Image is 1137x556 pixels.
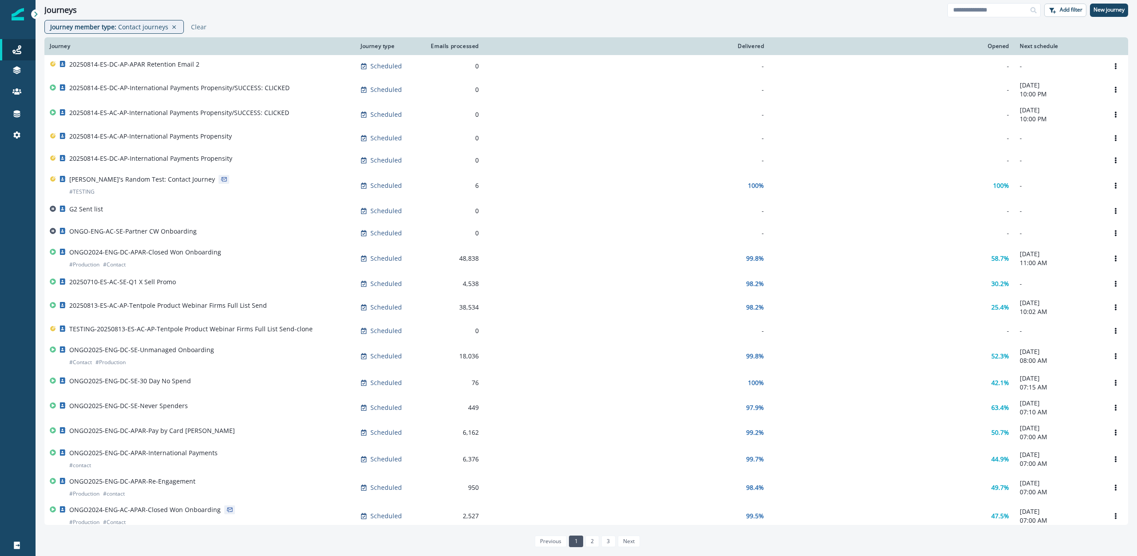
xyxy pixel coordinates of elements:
[69,278,176,286] p: 20250710-ES-AC-SE-Q1 X Sell Promo
[1109,277,1123,290] button: Options
[44,420,1128,445] a: ONGO2025-ENG-DC-APAR-Pay by Card [PERSON_NAME]Scheduled6,16299.2%50.7%[DATE]07:00 AMOptions
[1109,401,1123,414] button: Options
[44,5,77,15] h1: Journeys
[1109,349,1123,363] button: Options
[69,377,191,385] p: ONGO2025-ENG-DC-SE-30 Day No Spend
[427,254,479,263] div: 48,838
[1020,229,1098,238] p: -
[1020,250,1098,258] p: [DATE]
[746,512,764,520] p: 99.5%
[1020,181,1098,190] p: -
[489,43,764,50] div: Delivered
[1020,383,1098,392] p: 07:15 AM
[1020,43,1098,50] div: Next schedule
[44,244,1128,273] a: ONGO2024-ENG-DC-APAR-Closed Won Onboarding#Production#ContactScheduled48,83899.8%58.7%[DATE]11:00...
[44,102,1128,127] a: 20250814-ES-AC-AP-International Payments Propensity/SUCCESS: CLICKEDScheduled0--[DATE]10:00 PMOpt...
[50,22,116,32] p: Journey member type :
[69,426,235,435] p: ONGO2025-ENG-DC-APAR-Pay by Card [PERSON_NAME]
[1020,488,1098,496] p: 07:00 AM
[489,85,764,94] div: -
[1020,307,1098,316] p: 10:02 AM
[1109,324,1123,338] button: Options
[1020,450,1098,459] p: [DATE]
[991,279,1009,288] p: 30.2%
[991,428,1009,437] p: 50.7%
[746,254,764,263] p: 99.8%
[427,303,479,312] div: 38,534
[69,132,232,141] p: 20250814-ES-AC-AP-International Payments Propensity
[427,428,479,437] div: 6,162
[370,134,402,143] p: Scheduled
[370,254,402,263] p: Scheduled
[69,248,221,257] p: ONGO2024-ENG-DC-APAR-Closed Won Onboarding
[44,320,1128,342] a: TESTING-20250813-ES-AC-AP-Tentpole Product Webinar Firms Full List Send-cloneScheduled0---Options
[533,536,640,547] ul: Pagination
[991,352,1009,361] p: 52.3%
[69,205,103,214] p: G2 Sent list
[44,295,1128,320] a: 20250813-ES-AC-AP-Tentpole Product Webinar Firms Full List SendScheduled38,53498.2%25.4%[DATE]10:...
[489,156,764,165] div: -
[991,303,1009,312] p: 25.4%
[44,395,1128,420] a: ONGO2025-ENG-DC-SE-Never SpendersScheduled44997.9%63.4%[DATE]07:10 AMOptions
[44,200,1128,222] a: G2 Sent listScheduled0---Options
[427,279,479,288] div: 4,538
[618,536,640,547] a: Next page
[69,477,195,486] p: ONGO2025-ENG-DC-APAR-Re-Engagement
[44,171,1128,200] a: [PERSON_NAME]'s Random Test: Contact Journey#TESTINGScheduled6100%100%-Options
[775,43,1009,50] div: Opened
[746,403,764,412] p: 97.9%
[44,149,1128,171] a: 20250814-ES-DC-AP-International Payments PropensityScheduled0---Options
[1020,81,1098,90] p: [DATE]
[1044,4,1086,17] button: Add filter
[489,110,764,119] div: -
[361,43,417,50] div: Journey type
[69,401,188,410] p: ONGO2025-ENG-DC-SE-Never Spenders
[991,403,1009,412] p: 63.4%
[1109,83,1123,96] button: Options
[69,505,221,514] p: ONGO2024-ENG-AC-APAR-Closed Won Onboarding
[427,229,479,238] div: 0
[1020,90,1098,99] p: 10:00 PM
[370,512,402,520] p: Scheduled
[69,301,267,310] p: 20250813-ES-AC-AP-Tentpole Product Webinar Firms Full List Send
[1109,108,1123,121] button: Options
[746,352,764,361] p: 99.8%
[748,378,764,387] p: 100%
[1020,326,1098,335] p: -
[1109,226,1123,240] button: Options
[44,473,1128,502] a: ONGO2025-ENG-DC-APAR-Re-Engagement#Production#contactScheduled95098.4%49.7%[DATE]07:00 AMOptions
[1020,459,1098,468] p: 07:00 AM
[69,154,232,163] p: 20250814-ES-DC-AP-International Payments Propensity
[1020,347,1098,356] p: [DATE]
[427,455,479,464] div: 6,376
[69,108,289,117] p: 20250814-ES-AC-AP-International Payments Propensity/SUCCESS: CLICKED
[427,62,479,71] div: 0
[746,428,764,437] p: 99.2%
[370,156,402,165] p: Scheduled
[44,273,1128,295] a: 20250710-ES-AC-SE-Q1 X Sell PromoScheduled4,53898.2%30.2%-Options
[585,536,599,547] a: Page 2
[103,489,125,498] p: # contact
[427,326,479,335] div: 0
[746,483,764,492] p: 98.4%
[775,62,1009,71] div: -
[991,254,1009,263] p: 58.7%
[44,445,1128,473] a: ONGO2025-ENG-DC-APAR-International Payments#contactScheduled6,37699.7%44.9%[DATE]07:00 AMOptions
[775,229,1009,238] div: -
[370,229,402,238] p: Scheduled
[103,518,126,527] p: # Contact
[118,22,168,32] p: Contact journeys
[489,326,764,335] div: -
[370,455,402,464] p: Scheduled
[489,229,764,238] div: -
[1020,115,1098,123] p: 10:00 PM
[489,207,764,215] div: -
[69,175,215,184] p: [PERSON_NAME]'s Random Test: Contact Journey
[1020,134,1098,143] p: -
[1109,301,1123,314] button: Options
[1020,62,1098,71] p: -
[1109,481,1123,494] button: Options
[44,20,184,34] div: Journey member type: Contact journeys
[44,370,1128,395] a: ONGO2025-ENG-DC-SE-30 Day No SpendScheduled76100%42.1%[DATE]07:15 AMOptions
[370,279,402,288] p: Scheduled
